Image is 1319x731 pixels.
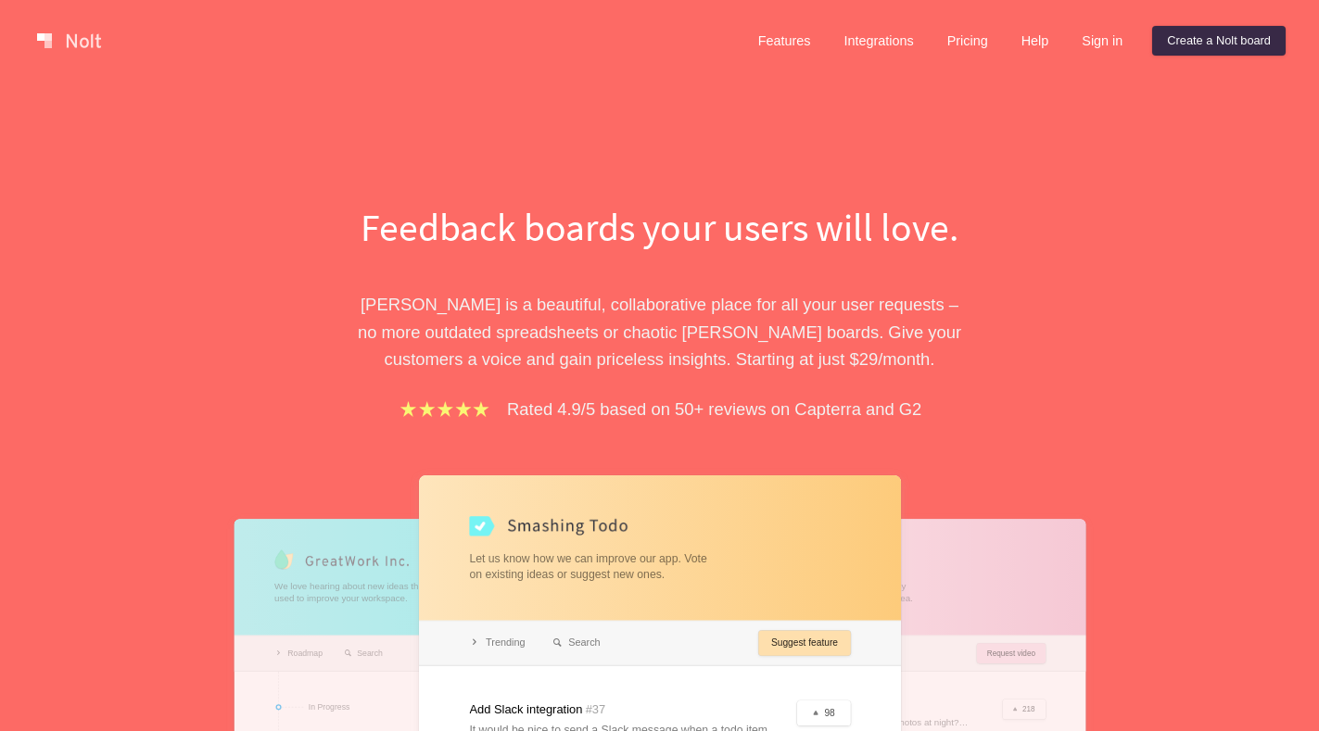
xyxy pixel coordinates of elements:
p: [PERSON_NAME] is a beautiful, collaborative place for all your user requests – no more outdated s... [340,291,980,372]
a: Features [743,26,826,56]
a: Sign in [1067,26,1137,56]
a: Create a Nolt board [1152,26,1286,56]
a: Pricing [932,26,1003,56]
h1: Feedback boards your users will love. [340,200,980,254]
img: stars.b067e34983.png [398,398,492,420]
a: Help [1007,26,1064,56]
p: Rated 4.9/5 based on 50+ reviews on Capterra and G2 [507,396,921,422]
a: Integrations [829,26,928,56]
